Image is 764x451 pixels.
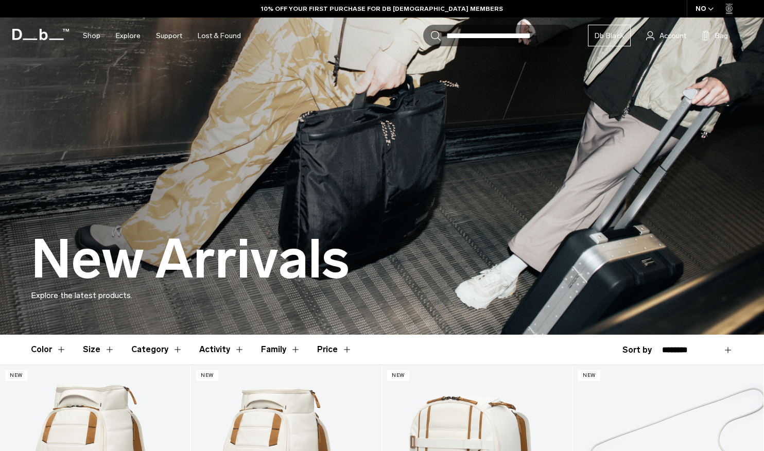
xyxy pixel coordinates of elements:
[659,30,686,41] span: Account
[387,370,409,381] p: New
[31,230,350,289] h1: New Arrivals
[156,18,182,54] a: Support
[261,335,301,365] button: Toggle Filter
[75,18,249,54] nav: Main Navigation
[83,18,100,54] a: Shop
[5,370,27,381] p: New
[31,289,733,302] p: Explore the latest products.
[198,18,241,54] a: Lost & Found
[702,29,728,42] button: Bag
[715,30,728,41] span: Bag
[131,335,183,365] button: Toggle Filter
[196,370,218,381] p: New
[646,29,686,42] a: Account
[588,25,631,46] a: Db Black
[31,335,66,365] button: Toggle Filter
[261,4,503,13] a: 10% OFF YOUR FIRST PURCHASE FOR DB [DEMOGRAPHIC_DATA] MEMBERS
[578,370,600,381] p: New
[199,335,245,365] button: Toggle Filter
[317,335,352,365] button: Toggle Price
[116,18,141,54] a: Explore
[83,335,115,365] button: Toggle Filter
